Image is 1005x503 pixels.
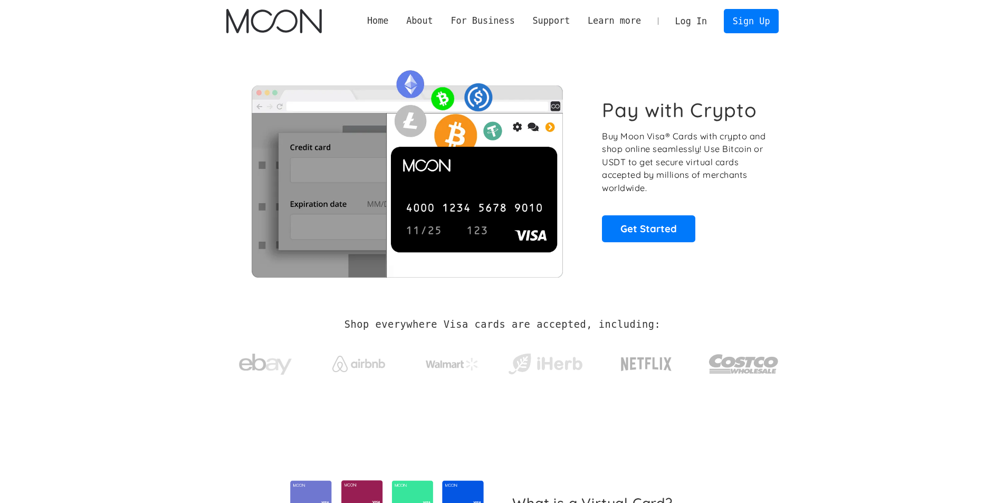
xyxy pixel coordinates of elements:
a: Airbnb [319,345,398,377]
a: Walmart [413,347,491,376]
a: Get Started [602,215,695,242]
a: ebay [226,337,305,386]
a: home [226,9,322,33]
div: Support [524,14,579,27]
img: Walmart [426,358,478,371]
img: ebay [239,348,292,381]
div: Learn more [579,14,650,27]
a: iHerb [506,340,585,383]
div: About [406,14,433,27]
h2: Shop everywhere Visa cards are accepted, including: [344,319,661,330]
a: Costco [709,334,779,389]
a: Log In [666,10,716,33]
a: Sign Up [724,9,779,33]
div: For Business [451,14,514,27]
p: Buy Moon Visa® Cards with crypto and shop online seamlessly! Use Bitcoin or USDT to get secure vi... [602,130,767,195]
a: Netflix [599,340,694,383]
img: Costco [709,344,779,384]
div: About [397,14,442,27]
div: Learn more [588,14,641,27]
img: Airbnb [332,356,385,372]
div: For Business [442,14,524,27]
img: Moon Logo [226,9,322,33]
img: Netflix [620,351,673,377]
img: iHerb [506,350,585,378]
a: Home [358,14,397,27]
div: Support [532,14,570,27]
h1: Pay with Crypto [602,98,757,122]
img: Moon Cards let you spend your crypto anywhere Visa is accepted. [226,63,588,277]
